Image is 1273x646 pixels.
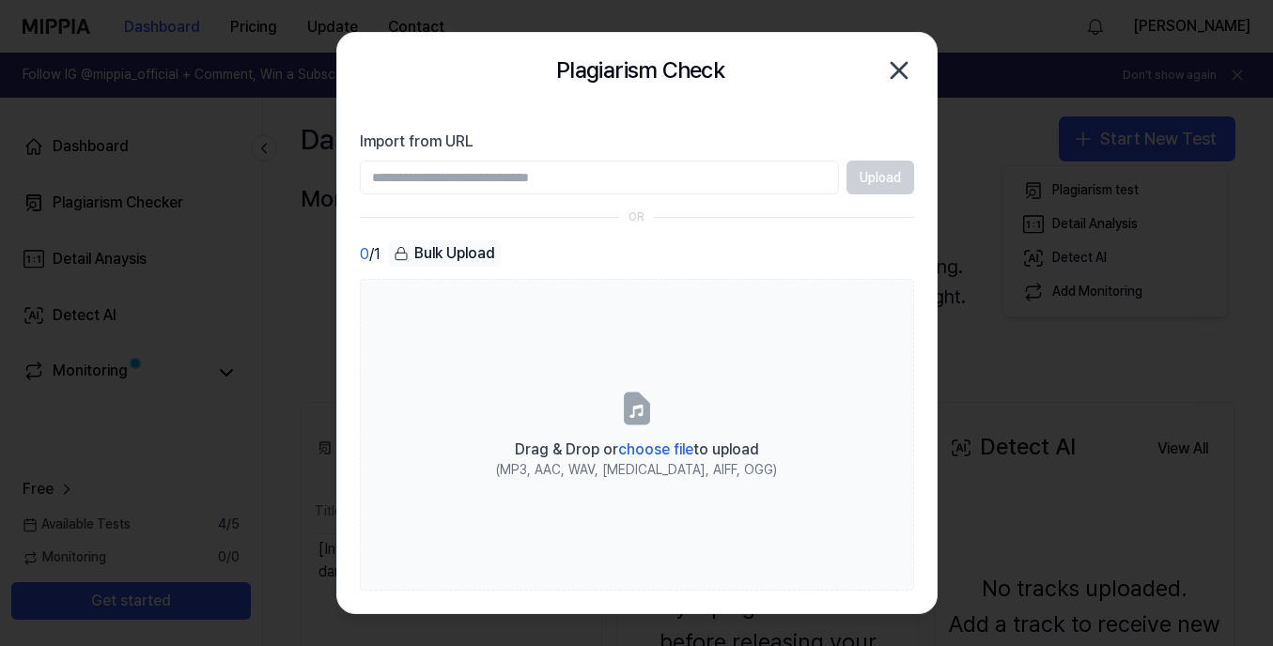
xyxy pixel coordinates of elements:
[629,209,644,225] div: OR
[388,240,501,267] div: Bulk Upload
[496,461,777,480] div: (MP3, AAC, WAV, [MEDICAL_DATA], AIFF, OGG)
[618,440,693,458] span: choose file
[515,440,759,458] span: Drag & Drop or to upload
[388,240,501,268] button: Bulk Upload
[556,53,724,88] h2: Plagiarism Check
[360,243,369,266] span: 0
[360,131,914,153] label: Import from URL
[360,240,380,268] div: / 1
